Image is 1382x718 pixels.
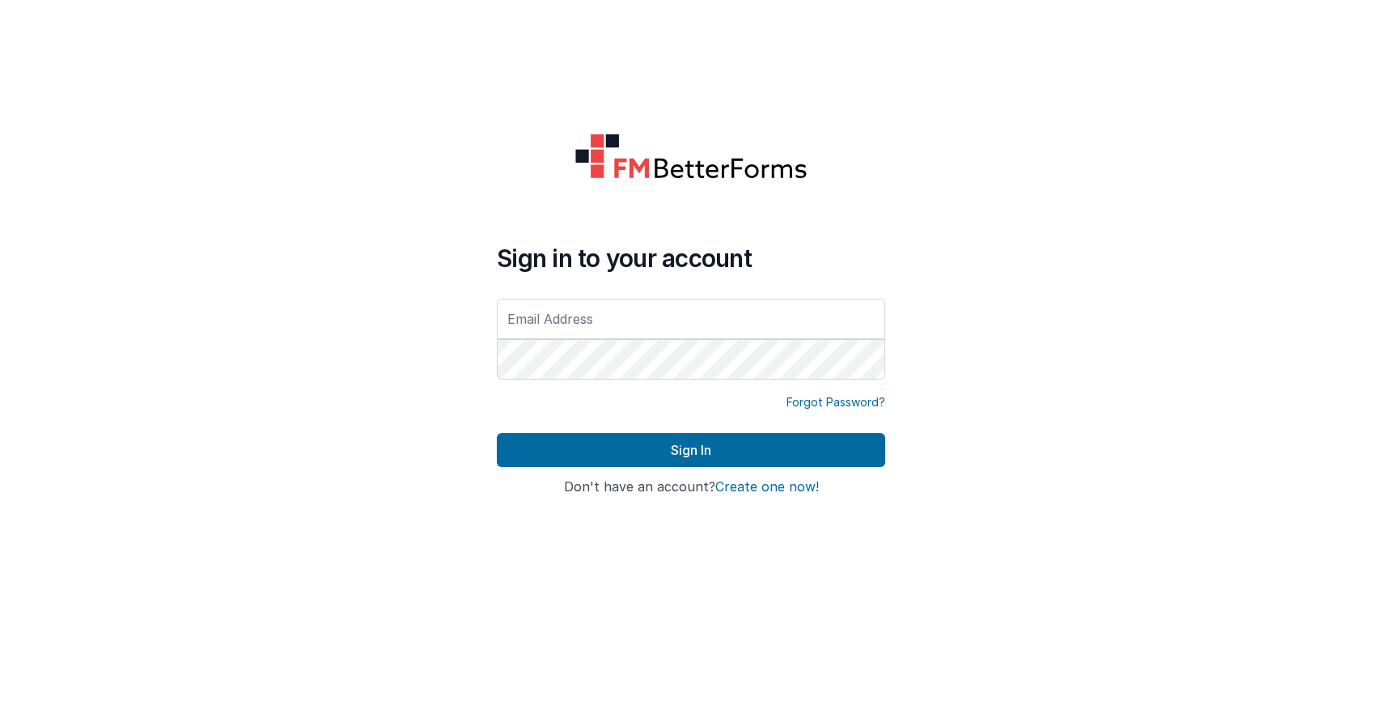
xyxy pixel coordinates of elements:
h4: Sign in to your account [497,244,885,273]
a: Forgot Password? [786,394,885,410]
h4: Don't have an account? [497,480,885,495]
button: Sign In [497,433,885,467]
button: Create one now! [715,480,819,495]
input: Email Address [497,299,885,339]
